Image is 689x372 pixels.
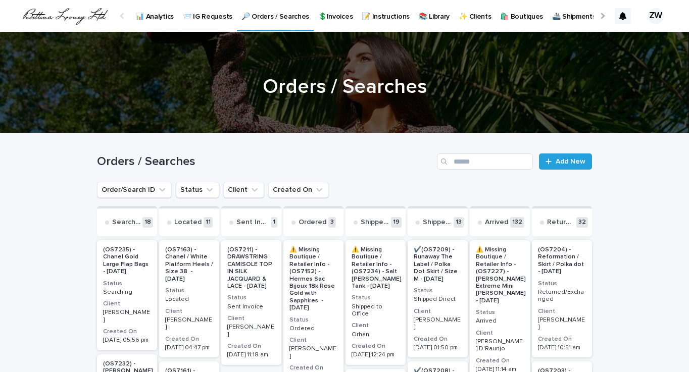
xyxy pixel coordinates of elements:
[476,357,524,365] h3: Created On
[165,344,213,351] p: [DATE] 04:47 pm
[223,182,264,198] button: Client
[103,289,151,296] p: Searching
[352,246,402,290] p: ⚠️ Missing Boutique / Retailer Info - (OS7234) - Salt [PERSON_NAME] Tank - [DATE]
[227,294,275,302] h3: Status
[103,337,151,344] p: [DATE] 05:56 pm
[352,351,400,358] p: [DATE] 12:24 pm
[352,322,400,330] h3: Client
[648,8,664,24] div: ZW
[476,246,526,304] p: ⚠️ Missing Boutique / Retailer Info - (OS7227) - [PERSON_NAME] Extreme Mini [PERSON_NAME] - [DATE]
[414,316,462,331] p: [PERSON_NAME]
[289,325,337,332] p: Ordered
[165,316,213,331] p: [PERSON_NAME]
[510,217,524,228] p: 132
[112,218,140,227] p: Searching
[174,218,202,227] p: Located
[391,217,402,228] p: 19
[97,75,592,99] h1: Orders / Searches
[227,303,275,310] p: Sent Invoice
[352,331,400,338] p: Orhan
[346,240,406,365] a: ⚠️ Missing Boutique / Retailer Info - (OS7234) - Salt [PERSON_NAME] Tank - [DATE]StatusShipped to...
[454,217,464,228] p: 13
[289,345,337,360] p: [PERSON_NAME]
[176,182,219,198] button: Status
[159,240,219,357] a: (OS7163) - Chanel / White Platform Heels / Size 38 - [DATE]StatusLocatedClient[PERSON_NAME]Create...
[476,338,524,353] p: [PERSON_NAME] D'Raunjo
[142,217,153,228] p: 18
[227,314,275,323] h3: Client
[299,218,326,227] p: Ordered
[103,309,151,324] p: [PERSON_NAME]
[532,240,592,357] a: (OS7204) - Reformation / Skirt / Polka dot - [DATE]StatusReturned/ExchangedClient[PERSON_NAME]Cre...
[103,328,151,336] h3: Created On
[97,154,433,169] h1: Orders / Searches
[227,324,275,338] p: [PERSON_NAME]
[289,336,337,344] h3: Client
[538,246,586,276] p: (OS7204) - Reformation / Skirt / Polka dot - [DATE]
[576,217,588,228] p: 32
[476,308,524,316] h3: Status
[165,296,213,303] p: Located
[414,287,462,295] h3: Status
[547,218,574,227] p: Returned/Exchanged
[103,280,151,288] h3: Status
[423,218,452,227] p: Shipped Direct
[97,240,157,350] a: (OS7235) - Chanel Gold Large Flap Bags - [DATE]StatusSearchingClient[PERSON_NAME]Created On[DATE]...
[289,364,337,372] h3: Created On
[538,280,586,288] h3: Status
[352,303,400,318] p: Shipped to Office
[165,246,213,283] p: (OS7163) - Chanel / White Platform Heels / Size 38 - [DATE]
[538,344,586,351] p: [DATE] 10:51 am
[476,329,524,337] h3: Client
[289,316,337,324] h3: Status
[408,240,468,357] a: ✔️(OS7209) - Runaway The Label / Polka Dot Skirt / Size M - [DATE]StatusShipped DirectClient[PERS...
[361,218,389,227] p: Shipped to Office
[271,217,277,228] p: 1
[352,342,400,350] h3: Created On
[103,300,151,308] h3: Client
[165,335,213,343] h3: Created On
[227,246,275,290] p: (OS7211) - DRAWSTRING CAMISOLE TOP IN SILK JACQUARD & LACE - [DATE]
[556,158,585,165] span: Add New
[165,307,213,315] h3: Client
[539,153,592,170] a: Add New
[227,342,275,350] h3: Created On
[414,296,462,303] p: Shipped Direct
[485,218,508,227] p: Arrived
[236,218,269,227] p: Sent Invoice
[414,344,462,351] p: [DATE] 01:50 pm
[328,217,336,228] p: 3
[221,240,281,365] a: (OS7211) - DRAWSTRING CAMISOLE TOP IN SILK JACQUARD & LACE - [DATE]StatusSent InvoiceClient[PERSO...
[538,316,586,331] p: [PERSON_NAME]
[227,351,275,358] p: [DATE] 11:18 am
[414,307,462,315] h3: Client
[538,307,586,315] h3: Client
[268,182,329,198] button: Created On
[476,317,524,325] p: Arrived
[97,182,172,198] button: Order/Search ID
[165,287,213,295] h3: Status
[204,217,213,228] p: 11
[414,246,462,283] p: ✔️(OS7209) - Runaway The Label / Polka Dot Skirt / Size M - [DATE]
[414,335,462,343] h3: Created On
[289,246,337,312] p: ⚠️ Missing Boutique / Retailer Info - (OS7152) - Hermes Sac Bijoux 18k Rose Gold with Sapphires -...
[437,153,533,170] input: Search
[103,246,151,276] p: (OS7235) - Chanel Gold Large Flap Bags - [DATE]
[352,294,400,302] h3: Status
[20,6,110,26] img: QrlGXtfQB20I3e430a3E
[538,335,586,343] h3: Created On
[538,289,586,303] p: Returned/Exchanged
